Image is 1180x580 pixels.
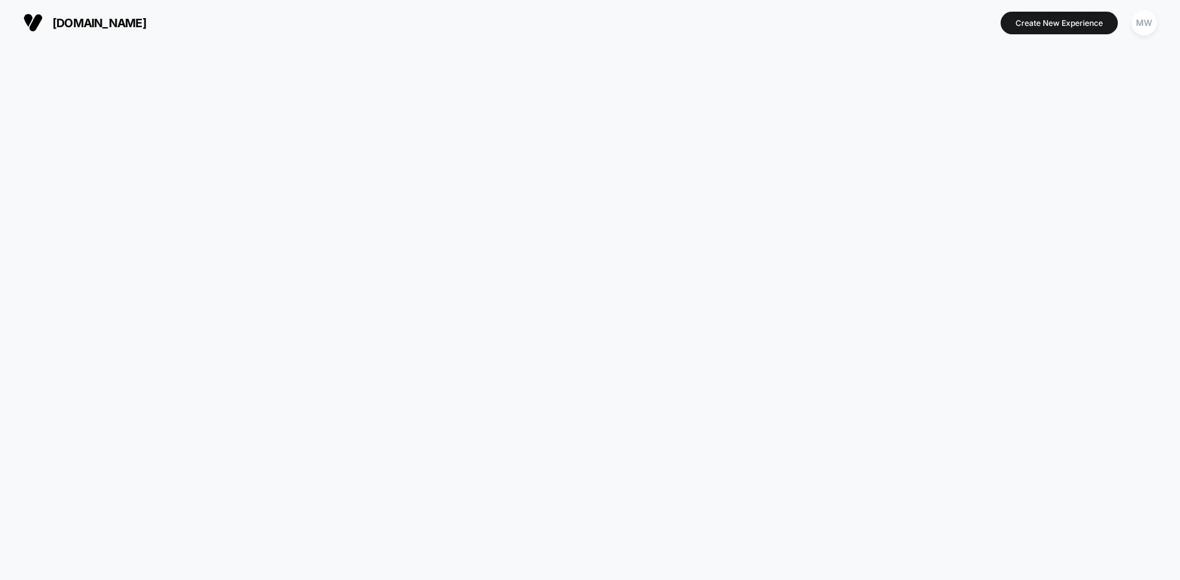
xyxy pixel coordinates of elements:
div: MW [1131,10,1157,36]
span: [DOMAIN_NAME] [52,16,146,30]
button: MW [1128,10,1161,36]
img: Visually logo [23,13,43,32]
button: Create New Experience [1001,12,1118,34]
button: [DOMAIN_NAME] [19,12,150,33]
